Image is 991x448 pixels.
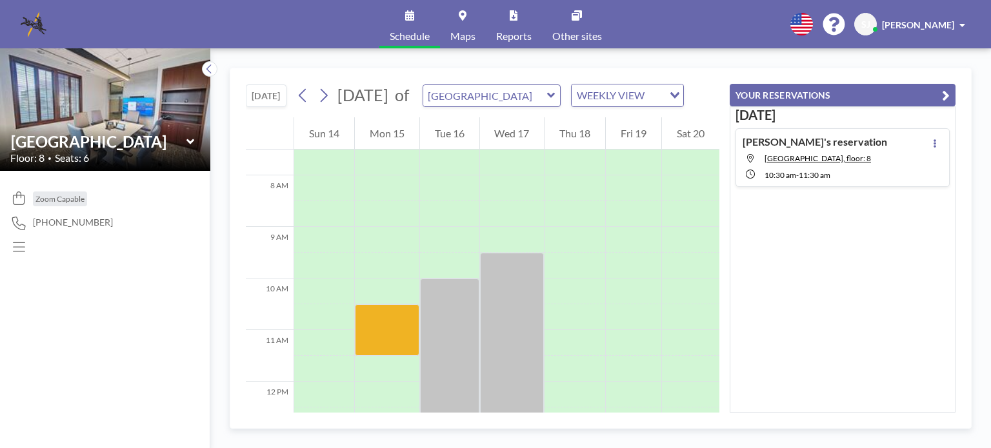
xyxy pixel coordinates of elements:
button: YOUR RESERVATIONS [730,84,956,106]
div: 7 AM [246,124,294,175]
span: of [395,85,409,105]
span: Seats: 6 [55,151,89,164]
div: Mon 15 [355,117,419,150]
span: Schedule [390,31,430,41]
div: Sun 14 [294,117,354,150]
span: [DATE] [337,85,388,104]
div: Thu 18 [545,117,605,150]
div: 10 AM [246,278,294,330]
img: organization-logo [21,12,46,37]
span: Floor: 8 [10,151,45,164]
span: - [796,170,799,180]
h4: [PERSON_NAME]'s reservation [743,135,887,148]
span: [PHONE_NUMBER] [33,217,113,228]
input: Buckhead Room [423,85,547,106]
span: 11:30 AM [799,170,830,180]
span: 10:30 AM [765,170,796,180]
div: Wed 17 [480,117,545,150]
button: [DATE] [246,84,286,107]
div: Tue 16 [420,117,479,150]
div: Search for option [572,84,683,106]
span: Other sites [552,31,602,41]
span: Zoom Capable [35,194,85,204]
span: Buckhead Room, floor: 8 [765,153,871,163]
input: Search for option [648,87,662,104]
div: 11 AM [246,330,294,382]
span: SJ [861,19,870,30]
div: 12 PM [246,382,294,433]
span: Maps [450,31,475,41]
span: • [48,154,52,162]
span: WEEKLY VIEW [574,87,647,104]
input: Buckhead Room [11,132,186,151]
span: Reports [496,31,532,41]
div: 8 AM [246,175,294,227]
span: [PERSON_NAME] [882,19,954,30]
div: Fri 19 [606,117,661,150]
div: 9 AM [246,227,294,278]
div: Sat 20 [662,117,719,150]
h3: [DATE] [736,107,950,123]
